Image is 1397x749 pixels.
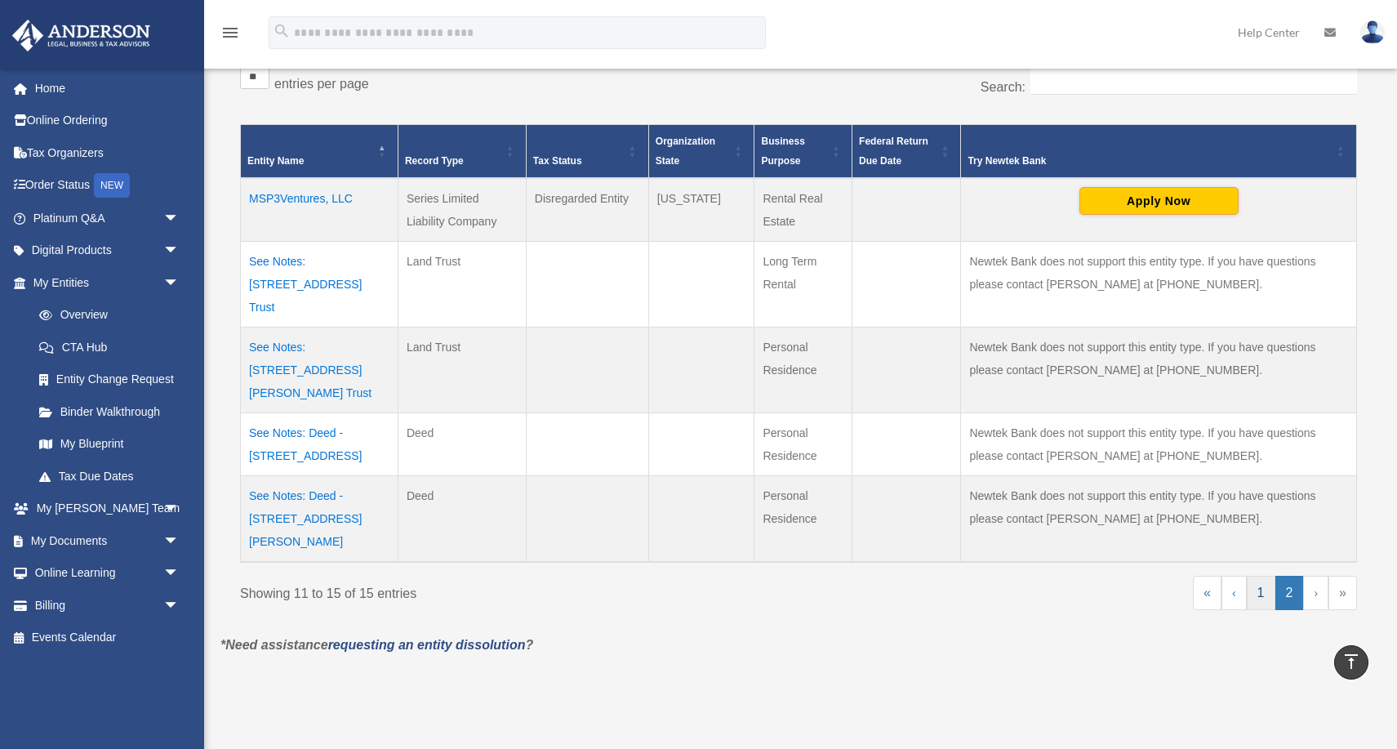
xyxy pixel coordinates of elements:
a: Overview [23,299,188,332]
td: Newtek Bank does not support this entity type. If you have questions please contact [PERSON_NAME]... [961,413,1357,476]
i: menu [220,23,240,42]
span: arrow_drop_down [163,493,196,526]
td: See Notes: Deed - [STREET_ADDRESS][PERSON_NAME] [241,476,398,563]
span: arrow_drop_down [163,524,196,558]
a: Platinum Q&Aarrow_drop_down [11,202,204,234]
th: Federal Return Due Date: Activate to sort [852,125,961,179]
div: Try Newtek Bank [968,151,1332,171]
td: Deed [398,476,526,563]
span: arrow_drop_down [163,589,196,622]
td: MSP3Ventures, LLC [241,178,398,242]
a: My Entitiesarrow_drop_down [11,266,196,299]
td: Newtek Bank does not support this entity type. If you have questions please contact [PERSON_NAME]... [961,476,1357,563]
th: Try Newtek Bank : Activate to sort [961,125,1357,179]
span: Federal Return Due Date [859,136,928,167]
a: First [1193,576,1221,610]
button: Apply Now [1079,187,1239,215]
a: 1 [1247,576,1275,610]
th: Entity Name: Activate to invert sorting [241,125,398,179]
th: Business Purpose: Activate to sort [754,125,852,179]
th: Organization State: Activate to sort [648,125,754,179]
span: arrow_drop_down [163,234,196,268]
span: Business Purpose [761,136,804,167]
i: search [273,22,291,40]
label: entries per page [274,77,369,91]
a: My [PERSON_NAME] Teamarrow_drop_down [11,493,204,525]
th: Record Type: Activate to sort [398,125,526,179]
span: arrow_drop_down [163,202,196,235]
a: Entity Change Request [23,363,196,396]
a: My Documentsarrow_drop_down [11,524,204,557]
a: menu [220,29,240,42]
em: *Need assistance ? [220,638,533,652]
td: Personal Residence [754,413,852,476]
td: See Notes: Deed - [STREET_ADDRESS] [241,413,398,476]
a: CTA Hub [23,331,196,363]
a: Billingarrow_drop_down [11,589,204,622]
span: arrow_drop_down [163,266,196,300]
td: Newtek Bank does not support this entity type. If you have questions please contact [PERSON_NAME]... [961,328,1357,413]
td: Disregarded Entity [526,178,648,242]
td: Long Term Rental [754,242,852,328]
a: Binder Walkthrough [23,395,196,428]
a: Last [1328,576,1357,610]
a: 2 [1275,576,1304,610]
label: Search: [981,80,1026,94]
span: Entity Name [247,155,304,167]
a: requesting an entity dissolution [328,638,526,652]
a: Online Ordering [11,105,204,137]
td: See Notes: [STREET_ADDRESS] Trust [241,242,398,328]
a: Order StatusNEW [11,169,204,203]
a: Online Learningarrow_drop_down [11,557,204,590]
td: Personal Residence [754,476,852,563]
span: Record Type [405,155,464,167]
a: Events Calendar [11,622,204,654]
a: Next [1303,576,1328,610]
i: vertical_align_top [1341,652,1361,671]
img: User Pic [1360,20,1385,44]
td: [US_STATE] [648,178,754,242]
td: See Notes: [STREET_ADDRESS][PERSON_NAME] Trust [241,328,398,413]
a: Previous [1221,576,1247,610]
a: Tax Organizers [11,136,204,169]
span: Tax Status [533,155,582,167]
td: Personal Residence [754,328,852,413]
td: Deed [398,413,526,476]
td: Land Trust [398,242,526,328]
span: arrow_drop_down [163,557,196,591]
td: Series Limited Liability Company [398,178,526,242]
img: Anderson Advisors Platinum Portal [7,20,155,51]
div: Showing 11 to 15 of 15 entries [240,576,786,605]
a: Tax Due Dates [23,460,196,493]
a: My Blueprint [23,428,196,461]
a: Digital Productsarrow_drop_down [11,234,204,267]
div: NEW [94,173,130,198]
a: Home [11,72,204,105]
span: Organization State [656,136,715,167]
a: vertical_align_top [1334,645,1368,680]
th: Tax Status: Activate to sort [526,125,648,179]
td: Land Trust [398,328,526,413]
td: Newtek Bank does not support this entity type. If you have questions please contact [PERSON_NAME]... [961,242,1357,328]
td: Rental Real Estate [754,178,852,242]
